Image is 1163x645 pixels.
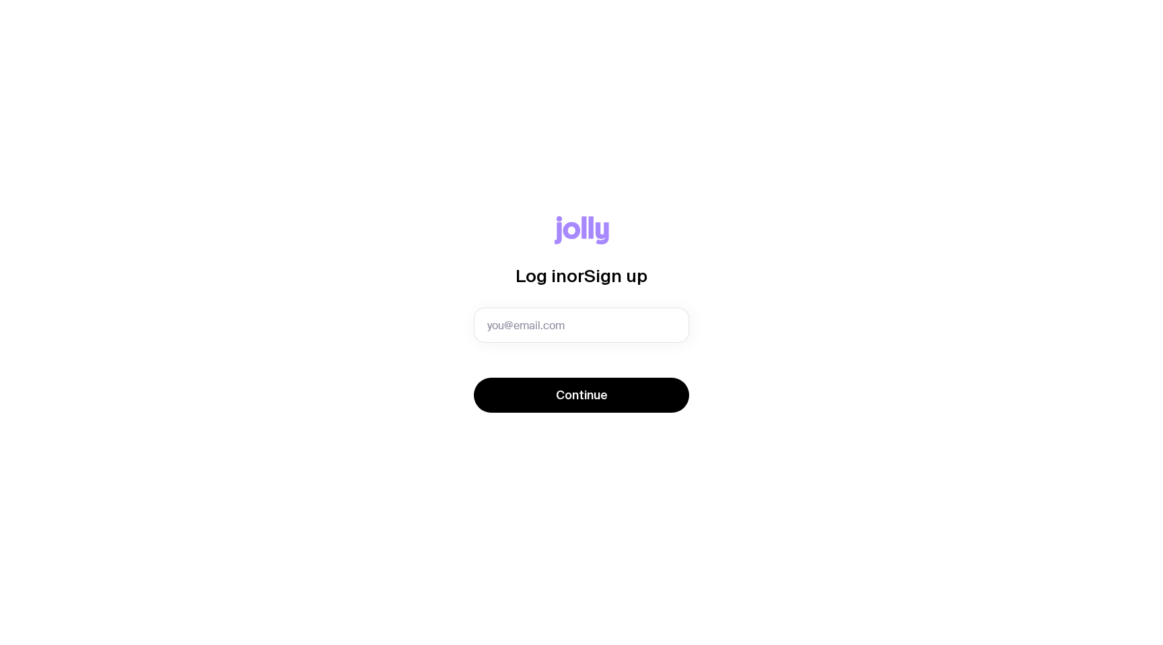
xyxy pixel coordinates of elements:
[556,387,608,403] span: Continue
[516,266,567,285] span: Log in
[474,308,689,343] input: you@email.com
[584,266,647,285] span: Sign up
[567,266,584,285] span: or
[474,378,689,413] button: Continue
